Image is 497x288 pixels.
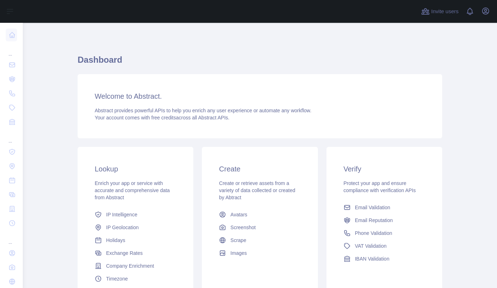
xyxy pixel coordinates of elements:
a: VAT Validation [341,240,428,252]
span: Email Validation [355,204,390,211]
button: Invite users [420,6,460,17]
span: Enrich your app or service with accurate and comprehensive data from Abstract [95,180,170,200]
span: free credits [151,115,176,120]
span: Protect your app and ensure compliance with verification APIs [344,180,416,193]
a: IP Intelligence [92,208,179,221]
span: Create or retrieve assets from a variety of data collected or created by Abtract [219,180,295,200]
span: Holidays [106,237,125,244]
div: ... [6,43,17,57]
a: Holidays [92,234,179,247]
div: ... [6,130,17,144]
a: Phone Validation [341,227,428,240]
span: IP Geolocation [106,224,139,231]
h3: Verify [344,164,425,174]
span: Company Enrichment [106,262,154,269]
span: Screenshot [230,224,256,231]
span: Email Reputation [355,217,393,224]
span: Your account comes with across all Abstract APIs. [95,115,229,120]
a: Exchange Rates [92,247,179,259]
a: Avatars [216,208,303,221]
a: Email Validation [341,201,428,214]
span: Invite users [431,7,459,16]
a: Images [216,247,303,259]
span: Abstract provides powerful APIs to help you enrich any user experience or automate any workflow. [95,108,312,113]
a: IBAN Validation [341,252,428,265]
span: IBAN Validation [355,255,389,262]
span: IP Intelligence [106,211,137,218]
a: Scrape [216,234,303,247]
span: Phone Validation [355,230,392,237]
a: IP Geolocation [92,221,179,234]
h3: Create [219,164,300,174]
span: Exchange Rates [106,250,143,257]
a: Email Reputation [341,214,428,227]
a: Screenshot [216,221,303,234]
span: Avatars [230,211,247,218]
div: ... [6,231,17,245]
h3: Welcome to Abstract. [95,91,425,101]
h3: Lookup [95,164,176,174]
span: Scrape [230,237,246,244]
h1: Dashboard [78,54,442,71]
span: VAT Validation [355,242,387,250]
span: Timezone [106,275,128,282]
a: Company Enrichment [92,259,179,272]
span: Images [230,250,247,257]
a: Timezone [92,272,179,285]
